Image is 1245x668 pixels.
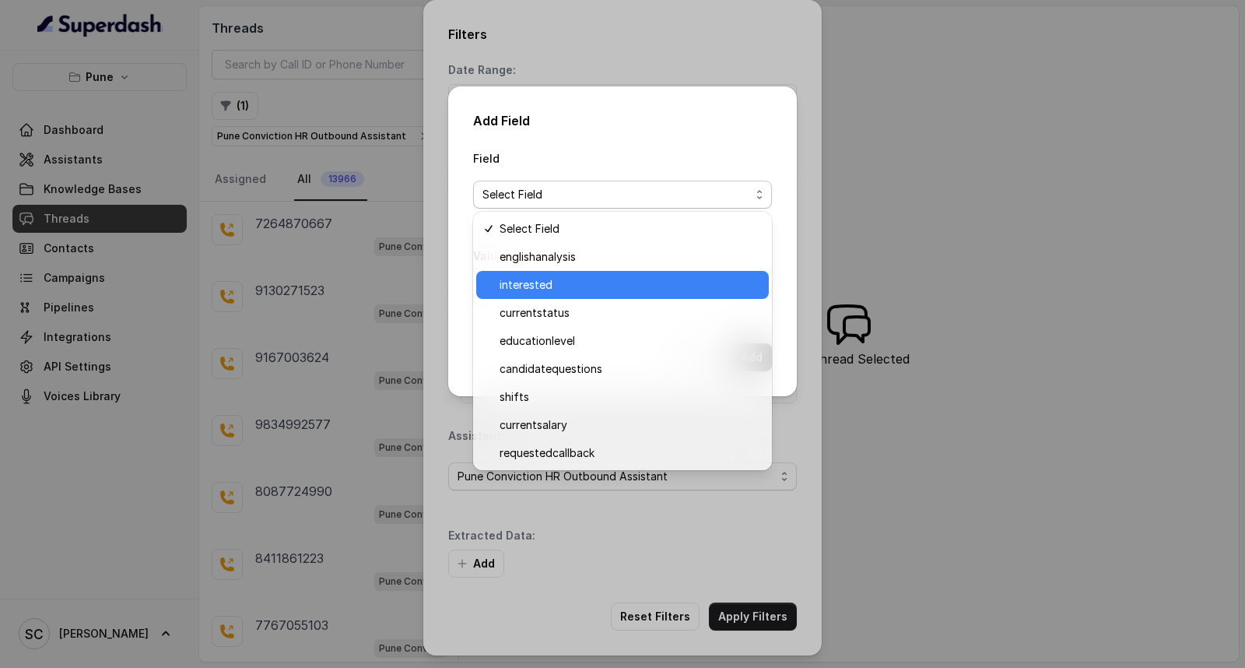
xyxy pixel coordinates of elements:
span: interested [500,276,759,294]
span: currentsalary [500,416,759,434]
button: Select Field [473,181,772,209]
span: shifts [500,388,759,406]
span: Select Field [482,185,750,204]
span: englishanalysis [500,248,759,266]
div: Select Field [473,212,772,470]
span: requestedcallback [500,444,759,462]
span: candidatequestions [500,360,759,378]
span: Select Field [500,220,759,238]
span: educationlevel [500,332,759,350]
span: currentstatus [500,304,759,322]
